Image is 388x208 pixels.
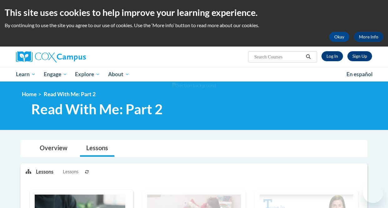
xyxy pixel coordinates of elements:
a: En español [342,68,377,81]
p: By continuing to use the site you agree to our use of cookies. Use the ‘More info’ button to read... [5,22,383,29]
iframe: Button to launch messaging window [363,183,383,203]
a: Learn [12,67,40,82]
a: Overview [33,140,74,157]
span: En español [346,71,373,77]
a: More Info [354,32,383,42]
div: Main menu [11,67,377,82]
span: Engage [44,71,67,78]
a: About [104,67,133,82]
a: Home [22,91,37,97]
a: Lessons [80,140,114,157]
span: Learn [16,71,36,78]
span: Lessons [63,168,78,175]
img: Section background [172,82,216,89]
img: Cox Campus [16,51,86,62]
span: Read With Me: Part 2 [31,101,163,117]
a: Engage [40,67,71,82]
a: Cox Campus [16,51,128,62]
a: Explore [71,67,104,82]
button: Okay [329,32,349,42]
a: Register [347,51,372,61]
a: Log In [321,51,343,61]
h2: This site uses cookies to help improve your learning experience. [5,6,383,19]
button: Search [304,53,313,61]
p: Lessons [36,168,53,175]
span: About [108,71,129,78]
input: Search Courses [254,53,304,61]
span: Read With Me: Part 2 [44,91,96,97]
span: Explore [75,71,100,78]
